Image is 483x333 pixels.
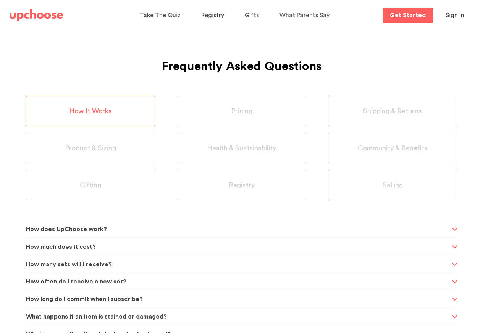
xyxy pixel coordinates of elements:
[231,107,252,116] span: Pricing
[201,12,224,18] span: Registry
[279,8,332,23] a: What Parents Say
[383,8,433,23] a: Get Started
[26,307,450,326] span: What happens if an item is stained or damaged?
[446,12,464,18] span: Sign in
[201,8,226,23] a: Registry
[140,12,181,18] span: Take The Quiz
[245,8,261,23] a: Gifts
[245,12,259,18] span: Gifts
[140,8,183,23] a: Take The Quiz
[26,238,450,256] span: How much does it cost?
[26,290,450,309] span: How long do I commit when I subscribe?
[80,181,101,190] span: Gifting
[10,9,63,21] img: UpChoose
[26,40,457,76] h1: Frequently Asked Questions
[358,144,428,153] span: Community & Benefits
[363,107,422,116] span: Shipping & Returns
[229,181,255,190] span: Registry
[65,144,116,153] span: Product & Sizing
[279,12,330,18] span: What Parents Say
[383,181,403,190] span: Selling
[207,144,276,153] span: Health & Sustainability
[390,12,426,18] p: Get Started
[26,255,450,274] span: How many sets will I receive?
[10,8,63,23] a: UpChoose
[436,8,474,23] button: Sign in
[26,272,450,291] span: How often do I receive a new set?
[26,220,450,239] span: How does UpChoose work?
[69,107,112,116] span: How It Works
